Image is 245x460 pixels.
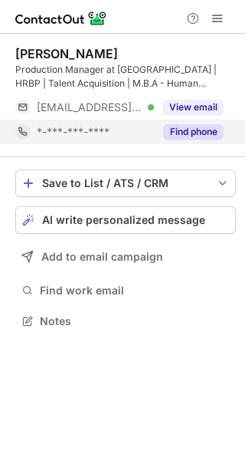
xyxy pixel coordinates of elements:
[15,63,236,90] div: Production Manager at [GEOGRAPHIC_DATA] | HRBP | Talent Acquisition | M.B.A - Human Resource ([GE...
[15,280,236,301] button: Find work email
[15,9,107,28] img: ContactOut v5.3.10
[15,310,236,332] button: Notes
[163,100,224,115] button: Reveal Button
[163,124,224,140] button: Reveal Button
[42,214,205,226] span: AI write personalized message
[40,284,230,297] span: Find work email
[15,169,236,197] button: save-profile-one-click
[15,206,236,234] button: AI write personalized message
[15,46,118,61] div: [PERSON_NAME]
[37,100,142,114] span: [EMAIL_ADDRESS][DOMAIN_NAME]
[40,314,230,328] span: Notes
[15,243,236,271] button: Add to email campaign
[42,177,209,189] div: Save to List / ATS / CRM
[41,251,163,263] span: Add to email campaign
